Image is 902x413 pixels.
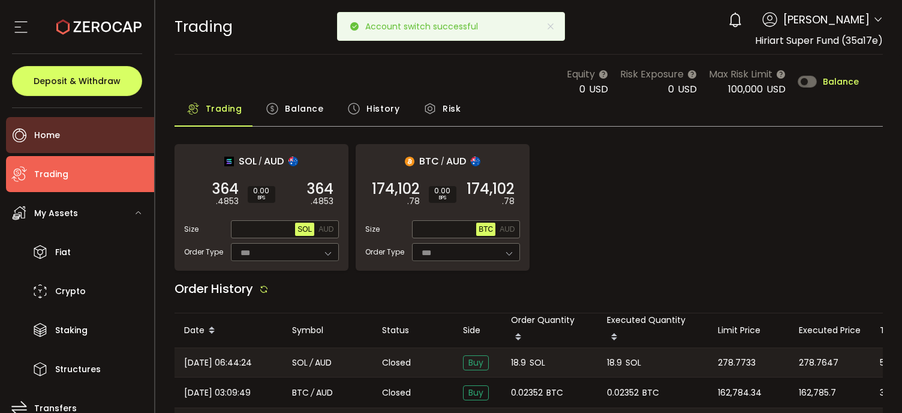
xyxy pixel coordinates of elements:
[789,324,870,337] div: Executed Price
[766,82,786,96] span: USD
[497,223,517,236] button: AUD
[443,97,461,121] span: Risk
[175,280,253,297] span: Order History
[479,225,493,234] span: BTC
[365,247,404,258] span: Order Type
[511,356,526,370] span: 18.9
[316,223,336,236] button: AUD
[309,356,313,370] em: /
[184,224,199,235] span: Size
[567,67,595,82] span: Equity
[372,324,453,337] div: Status
[315,356,332,370] span: AUD
[434,194,452,202] i: BPS
[783,11,870,28] span: [PERSON_NAME]
[407,195,420,208] em: .78
[55,244,71,261] span: Fiat
[626,356,641,370] span: SOL
[579,82,585,96] span: 0
[441,156,444,167] em: /
[607,356,622,370] span: 18.9
[252,187,270,194] span: 0.00
[224,157,234,166] img: sol_portfolio.png
[292,356,308,370] span: SOL
[476,223,495,236] button: BTC
[175,321,282,341] div: Date
[502,195,515,208] em: .78
[589,82,608,96] span: USD
[471,157,480,166] img: aud_portfolio.svg
[55,322,88,339] span: Staking
[530,356,545,370] span: SOL
[34,77,121,85] span: Deposit & Withdraw
[55,361,101,378] span: Structures
[823,77,859,86] span: Balance
[292,386,309,400] span: BTC
[306,183,333,195] span: 364
[463,385,489,400] span: Buy
[678,82,697,96] span: USD
[511,386,543,400] span: 0.02352
[382,387,411,399] span: Closed
[718,356,756,370] span: 278.7733
[288,157,298,166] img: aud_portfolio.svg
[316,386,333,400] span: AUD
[755,34,883,47] span: Hiriart Super Fund (35a17e)
[297,225,312,234] span: SOL
[34,127,60,144] span: Home
[708,324,789,337] div: Limit Price
[264,154,284,169] span: AUD
[12,66,142,96] button: Deposit & Withdraw
[501,313,597,348] div: Order Quantity
[282,324,372,337] div: Symbol
[419,154,439,169] span: BTC
[365,224,380,235] span: Size
[311,195,333,208] em: .4853
[372,183,420,195] span: 174,102
[34,166,68,183] span: Trading
[258,156,262,167] em: /
[206,97,242,121] span: Trading
[842,355,902,413] iframe: Chat Widget
[184,386,251,400] span: [DATE] 03:09:49
[318,225,333,234] span: AUD
[175,16,233,37] span: Trading
[718,386,762,400] span: 162,784.34
[463,355,489,370] span: Buy
[285,97,323,121] span: Balance
[382,357,411,369] span: Closed
[311,386,314,400] em: /
[55,283,86,300] span: Crypto
[620,67,684,82] span: Risk Exposure
[252,194,270,202] i: BPS
[709,67,772,82] span: Max Risk Limit
[446,154,466,169] span: AUD
[184,247,223,258] span: Order Type
[295,223,314,236] button: SOL
[467,183,515,195] span: 174,102
[668,82,674,96] span: 0
[212,183,239,195] span: 364
[546,386,563,400] span: BTC
[34,205,78,222] span: My Assets
[453,324,501,337] div: Side
[642,386,659,400] span: BTC
[184,356,252,370] span: [DATE] 06:44:24
[366,97,399,121] span: History
[597,313,708,348] div: Executed Quantity
[799,356,838,370] span: 278.7647
[365,22,488,31] p: Account switch successful
[434,187,452,194] span: 0.00
[500,225,515,234] span: AUD
[239,154,257,169] span: SOL
[216,195,239,208] em: .4853
[799,386,836,400] span: 162,785.7
[607,386,639,400] span: 0.02352
[728,82,763,96] span: 100,000
[405,157,414,166] img: btc_portfolio.svg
